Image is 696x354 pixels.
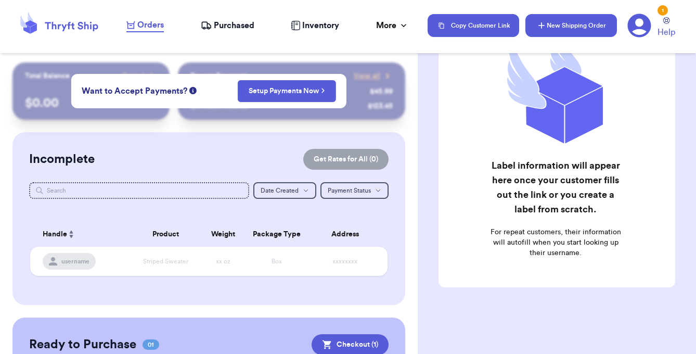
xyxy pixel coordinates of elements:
p: For repeat customers, their information will autofill when you start looking up their username. [491,227,622,258]
div: $ 123.45 [368,101,393,111]
span: Handle [43,229,67,240]
span: Box [272,258,282,264]
button: Payment Status [320,182,389,199]
button: Date Created [253,182,316,199]
a: Setup Payments Now [249,86,325,96]
button: Copy Customer Link [428,14,519,37]
span: Payout [122,71,145,81]
span: username [61,257,89,265]
p: $ 0.00 [25,95,157,111]
div: $ 45.99 [370,86,393,97]
p: Recent Payments [190,71,248,81]
span: xx oz [216,258,230,264]
span: Orders [137,19,164,31]
span: Want to Accept Payments? [82,85,187,97]
button: Setup Payments Now [238,80,336,102]
input: Search [29,182,249,199]
button: Sort ascending [67,228,75,241]
h2: Incomplete [29,151,95,168]
div: More [376,19,409,32]
th: Product [130,222,201,247]
span: Help [658,26,675,39]
a: Purchased [201,19,254,32]
span: 01 [143,339,159,350]
a: Inventory [291,19,339,32]
span: Date Created [261,187,299,194]
a: Payout [122,71,157,81]
button: Get Rates for All (0) [303,149,389,170]
span: Purchased [214,19,254,32]
th: Address [309,222,388,247]
span: View all [354,71,380,81]
span: Striped Sweater [143,258,188,264]
button: New Shipping Order [525,14,617,37]
span: Inventory [302,19,339,32]
th: Weight [202,222,244,247]
a: Orders [126,19,164,32]
th: Package Type [244,222,309,247]
span: xxxxxxxx [332,258,357,264]
div: 1 [658,5,668,16]
a: View all [354,71,393,81]
span: Payment Status [328,187,371,194]
p: Total Balance [25,71,70,81]
h2: Label information will appear here once your customer fills out the link or you create a label fr... [491,158,622,217]
a: 1 [627,14,651,37]
a: Help [658,17,675,39]
h2: Ready to Purchase [29,336,136,353]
